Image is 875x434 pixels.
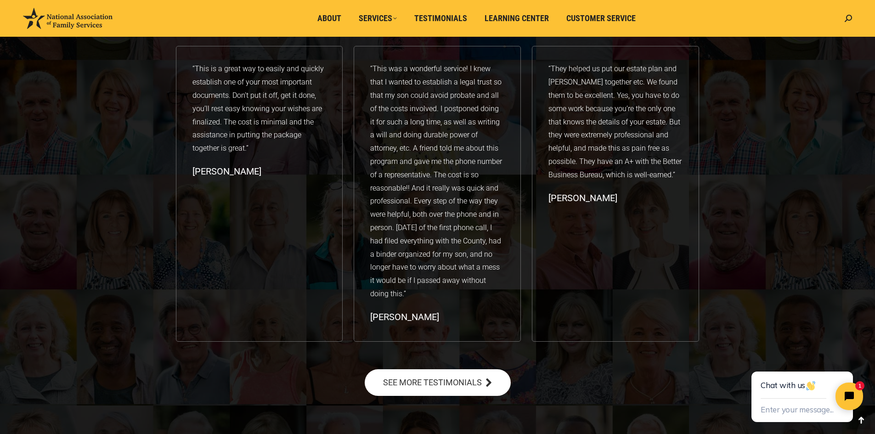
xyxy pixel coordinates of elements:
a: Customer Service [560,10,642,27]
a: Learning Center [478,10,555,27]
span: Testimonials [414,13,467,23]
div: “This was a wonderful service! I knew that I wanted to establish a legal trust so that my son cou... [370,62,504,300]
span: Customer Service [566,13,636,23]
iframe: Tidio Chat [731,342,875,434]
span: Services [359,13,397,23]
span: Learning Center [485,13,549,23]
span: About [317,13,341,23]
div: “This is a great way to easily and quickly establish one of your most important documents. Don’t ... [192,62,327,155]
img: National Association of Family Services [23,8,113,29]
a: Testimonials [408,10,474,27]
span: SEE MORE TESTIMONIALS [383,378,482,387]
div: [PERSON_NAME] [192,164,261,178]
div: [PERSON_NAME] [370,310,439,324]
a: About [311,10,348,27]
div: [PERSON_NAME] [548,191,617,205]
div: “They helped us put our estate plan and [PERSON_NAME] together etc. We found them to be excellent... [548,62,683,181]
a: SEE MORE TESTIMONIALS [365,369,511,396]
